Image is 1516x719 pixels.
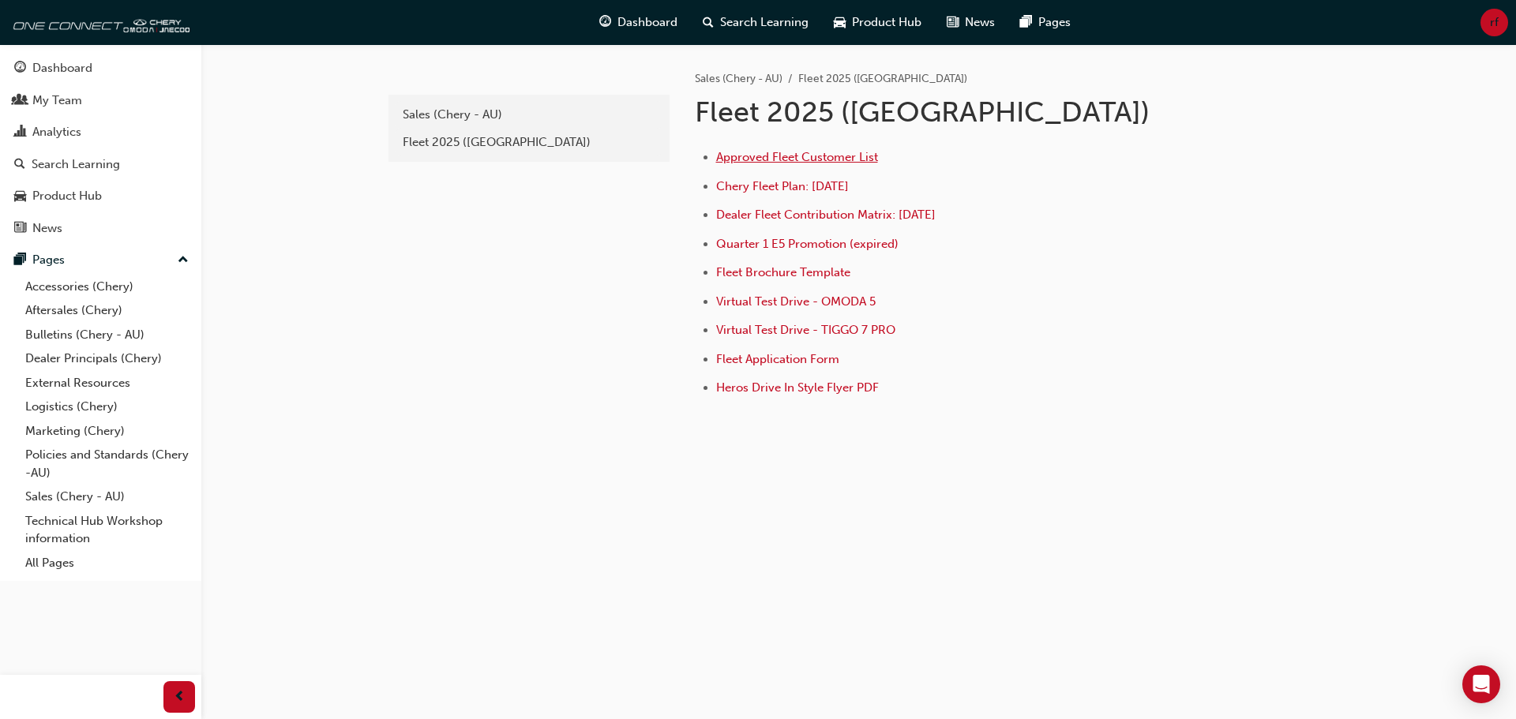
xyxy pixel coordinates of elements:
[716,150,878,164] a: Approved Fleet Customer List
[834,13,846,32] span: car-icon
[6,245,195,275] button: Pages
[32,251,65,269] div: Pages
[14,189,26,204] span: car-icon
[716,380,879,395] a: Heros Drive In Style Flyer PDF
[1008,6,1083,39] a: pages-iconPages
[174,687,186,707] span: prev-icon
[1038,13,1071,32] span: Pages
[720,13,809,32] span: Search Learning
[19,395,195,419] a: Logistics (Chery)
[403,133,655,152] div: Fleet 2025 ([GEOGRAPHIC_DATA])
[617,13,677,32] span: Dashboard
[6,214,195,243] a: News
[1020,13,1032,32] span: pages-icon
[6,118,195,147] a: Analytics
[32,155,120,174] div: Search Learning
[14,222,26,236] span: news-icon
[798,70,967,88] li: Fleet 2025 ([GEOGRAPHIC_DATA])
[695,72,782,85] a: Sales (Chery - AU)
[19,443,195,485] a: Policies and Standards (Chery -AU)
[14,253,26,268] span: pages-icon
[32,59,92,77] div: Dashboard
[587,6,690,39] a: guage-iconDashboard
[947,13,959,32] span: news-icon
[14,158,25,172] span: search-icon
[32,187,102,205] div: Product Hub
[32,123,81,141] div: Analytics
[19,485,195,509] a: Sales (Chery - AU)
[19,419,195,444] a: Marketing (Chery)
[19,323,195,347] a: Bulletins (Chery - AU)
[19,551,195,575] a: All Pages
[1480,9,1508,36] button: rf
[821,6,934,39] a: car-iconProduct Hub
[403,106,655,124] div: Sales (Chery - AU)
[32,92,82,110] div: My Team
[934,6,1008,39] a: news-iconNews
[6,54,195,83] a: Dashboard
[19,371,195,395] a: External Resources
[6,86,195,115] a: My Team
[8,6,189,38] img: oneconnect
[716,265,850,279] a: Fleet Brochure Template
[6,51,195,245] button: DashboardMy TeamAnalyticsSearch LearningProduct HubNews
[19,275,195,299] a: Accessories (Chery)
[703,13,714,32] span: search-icon
[1490,13,1499,32] span: rf
[19,346,195,371] a: Dealer Principals (Chery)
[716,294,876,309] a: Virtual Test Drive - OMODA 5
[1462,665,1500,703] div: Open Intercom Messenger
[716,179,849,193] a: Chery Fleet Plan: [DATE]
[716,352,839,366] a: Fleet Application Form
[6,150,195,179] a: Search Learning
[852,13,921,32] span: Product Hub
[965,13,995,32] span: News
[14,62,26,76] span: guage-icon
[716,208,936,222] a: Dealer Fleet Contribution Matrix: [DATE]
[395,129,663,156] a: Fleet 2025 ([GEOGRAPHIC_DATA])
[14,94,26,108] span: people-icon
[695,95,1213,129] h1: Fleet 2025 ([GEOGRAPHIC_DATA])
[19,509,195,551] a: Technical Hub Workshop information
[716,237,899,251] a: Quarter 1 E5 Promotion (expired)
[178,250,189,271] span: up-icon
[14,125,26,140] span: chart-icon
[19,298,195,323] a: Aftersales (Chery)
[599,13,611,32] span: guage-icon
[395,101,663,129] a: Sales (Chery - AU)
[716,323,895,337] a: Virtual Test Drive - TIGGO 7 PRO
[6,182,195,211] a: Product Hub
[32,219,62,238] div: News
[690,6,821,39] a: search-iconSearch Learning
